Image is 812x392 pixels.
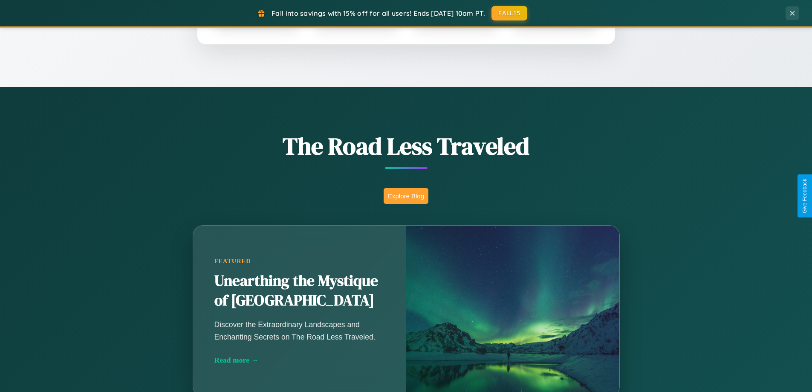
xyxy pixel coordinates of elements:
h1: The Road Less Traveled [150,130,662,163]
div: Read more → [214,356,385,365]
div: Give Feedback [802,179,808,213]
p: Discover the Extraordinary Landscapes and Enchanting Secrets on The Road Less Traveled. [214,319,385,343]
div: Featured [214,258,385,265]
button: Explore Blog [384,188,428,204]
span: Fall into savings with 15% off for all users! Ends [DATE] 10am PT. [272,9,485,17]
button: FALL15 [491,6,527,20]
h2: Unearthing the Mystique of [GEOGRAPHIC_DATA] [214,271,385,311]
